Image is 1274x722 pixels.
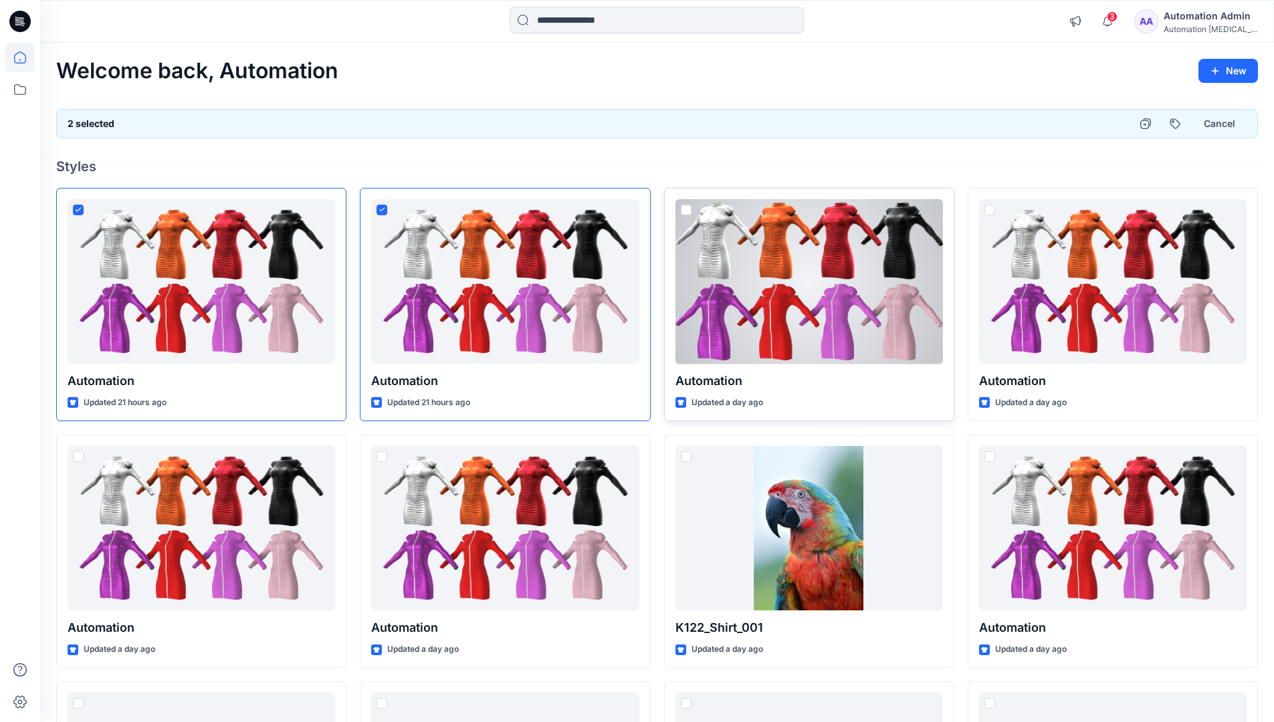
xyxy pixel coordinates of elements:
[1134,9,1158,33] div: AA
[56,158,1258,174] h4: Styles
[1192,112,1247,136] button: Cancel
[995,396,1067,410] p: Updated a day ago
[387,396,470,410] p: Updated 21 hours ago
[675,372,943,390] p: Automation
[68,372,335,390] p: Automation
[979,372,1247,390] p: Automation
[1164,24,1257,34] div: Automation [MEDICAL_DATA]...
[1107,11,1118,22] span: 3
[56,59,338,84] h2: Welcome back, Automation
[1164,8,1257,24] div: Automation Admin
[979,618,1247,637] p: Automation
[68,116,114,132] h6: 2 selected
[371,372,639,390] p: Automation
[692,642,763,656] p: Updated a day ago
[84,396,167,410] p: Updated 21 hours ago
[68,618,335,637] p: Automation
[387,642,459,656] p: Updated a day ago
[84,642,155,656] p: Updated a day ago
[995,642,1067,656] p: Updated a day ago
[371,618,639,637] p: Automation
[675,618,943,637] p: K122_Shirt_001
[1198,59,1258,83] button: New
[692,396,763,410] p: Updated a day ago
